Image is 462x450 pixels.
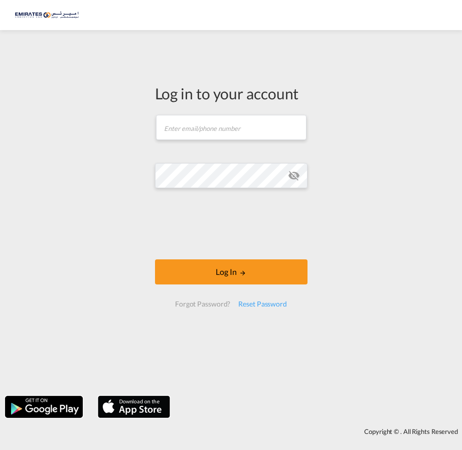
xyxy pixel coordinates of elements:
button: LOGIN [155,259,307,284]
div: Log in to your account [155,83,307,104]
md-icon: icon-eye-off [288,170,300,182]
img: google.png [4,395,84,419]
div: Reset Password [234,295,291,313]
input: Enter email/phone number [156,115,306,140]
iframe: reCAPTCHA [155,210,307,249]
img: c67187802a5a11ec94275b5db69a26e6.png [15,4,83,27]
img: apple.png [97,395,171,419]
div: Forgot Password? [171,295,234,313]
